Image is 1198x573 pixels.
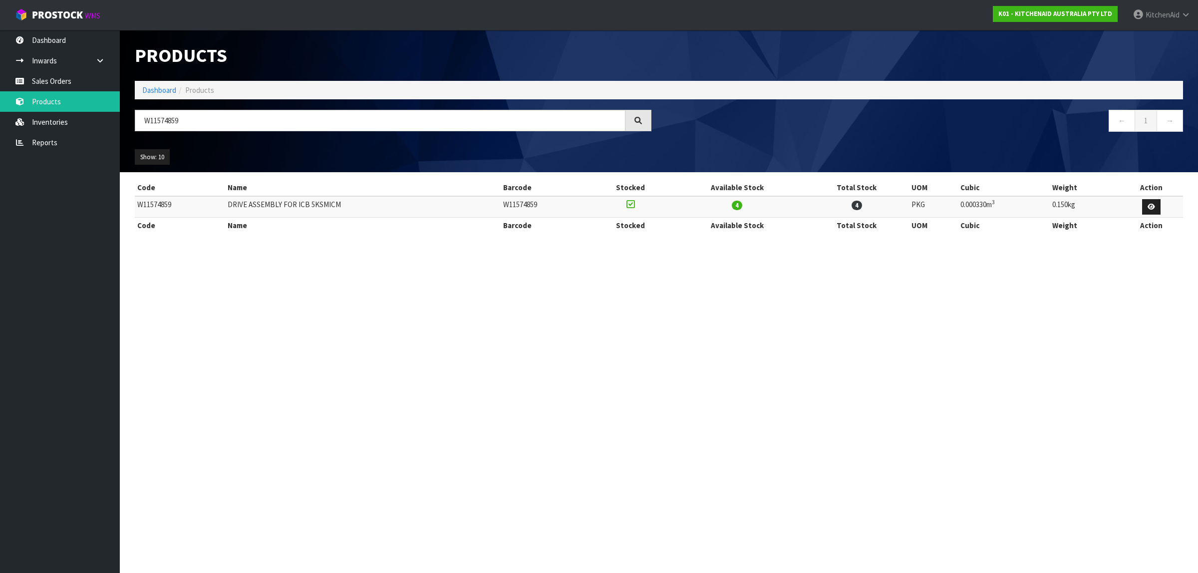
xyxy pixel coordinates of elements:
[670,180,805,196] th: Available Stock
[1050,218,1120,234] th: Weight
[225,196,500,218] td: DRIVE ASSEMBLY FOR ICB 5KSMICM
[1050,180,1120,196] th: Weight
[15,8,27,21] img: cube-alt.png
[1119,218,1183,234] th: Action
[732,201,742,210] span: 4
[32,8,83,21] span: ProStock
[958,196,1050,218] td: 0.000330m
[135,45,651,66] h1: Products
[135,110,625,131] input: Search products
[852,201,862,210] span: 4
[135,196,225,218] td: W11574859
[958,218,1050,234] th: Cubic
[85,11,100,20] small: WMS
[1157,110,1183,131] a: →
[142,85,176,95] a: Dashboard
[1109,110,1135,131] a: ←
[1119,180,1183,196] th: Action
[909,218,958,234] th: UOM
[998,9,1112,18] strong: K01 - KITCHENAID AUSTRALIA PTY LTD
[225,180,500,196] th: Name
[501,180,591,196] th: Barcode
[1050,196,1120,218] td: 0.150kg
[1135,110,1157,131] a: 1
[805,218,909,234] th: Total Stock
[958,180,1050,196] th: Cubic
[1146,10,1180,19] span: KitchenAid
[992,199,995,206] sup: 3
[225,218,500,234] th: Name
[666,110,1183,134] nav: Page navigation
[501,218,591,234] th: Barcode
[135,218,225,234] th: Code
[909,180,958,196] th: UOM
[135,180,225,196] th: Code
[185,85,214,95] span: Products
[135,149,170,165] button: Show: 10
[591,218,670,234] th: Stocked
[805,180,909,196] th: Total Stock
[670,218,805,234] th: Available Stock
[909,196,958,218] td: PKG
[591,180,670,196] th: Stocked
[501,196,591,218] td: W11574859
